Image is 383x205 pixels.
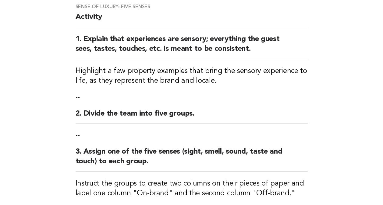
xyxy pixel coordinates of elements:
h2: 3. Assign one of the five senses (sight, smell, sound, taste and touch) to each group. [76,147,308,172]
h2: 1. Explain that experiences are sensory; everything the guest sees, tastes, touches, etc. is mean... [76,34,308,59]
h3: Highlight a few property examples that bring the sensory experience to life, as they represent th... [76,66,308,86]
h3: Sense of luxury: Five senses [76,4,308,10]
h2: 2. Divide the team into five groups. [76,109,308,124]
h2: Activity [76,12,308,27]
h3: Instruct the groups to create two columns on their pieces of paper and label one column "On-brand... [76,179,308,198]
p: -- [76,131,308,140]
p: -- [76,93,308,102]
